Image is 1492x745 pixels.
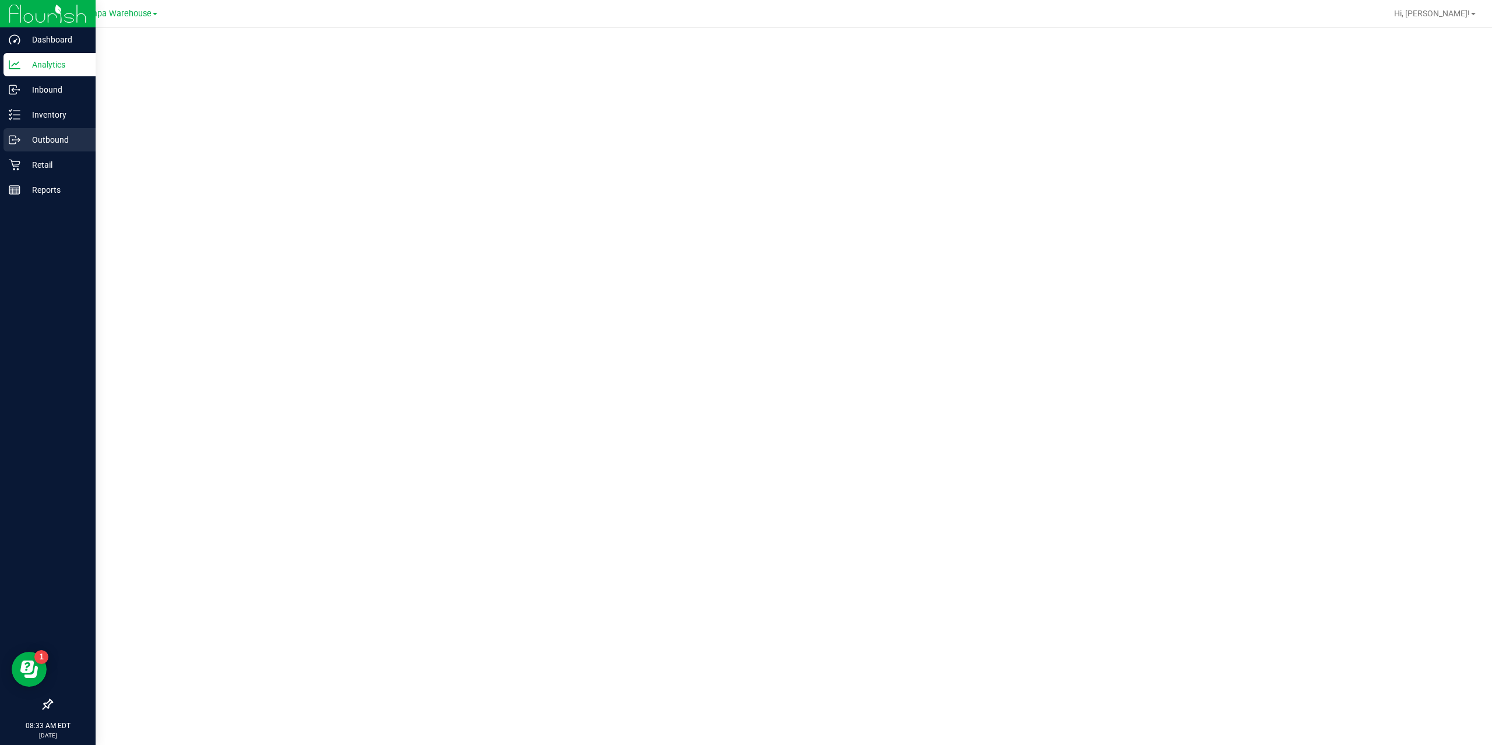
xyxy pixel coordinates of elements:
[34,650,48,664] iframe: Resource center unread badge
[5,731,90,740] p: [DATE]
[20,133,90,147] p: Outbound
[9,84,20,96] inline-svg: Inbound
[9,159,20,171] inline-svg: Retail
[20,183,90,197] p: Reports
[20,108,90,122] p: Inventory
[9,34,20,45] inline-svg: Dashboard
[20,33,90,47] p: Dashboard
[9,109,20,121] inline-svg: Inventory
[1394,9,1470,18] span: Hi, [PERSON_NAME]!
[12,652,47,687] iframe: Resource center
[80,9,152,19] span: Tampa Warehouse
[20,58,90,72] p: Analytics
[9,134,20,146] inline-svg: Outbound
[5,721,90,731] p: 08:33 AM EDT
[20,83,90,97] p: Inbound
[20,158,90,172] p: Retail
[9,184,20,196] inline-svg: Reports
[9,59,20,70] inline-svg: Analytics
